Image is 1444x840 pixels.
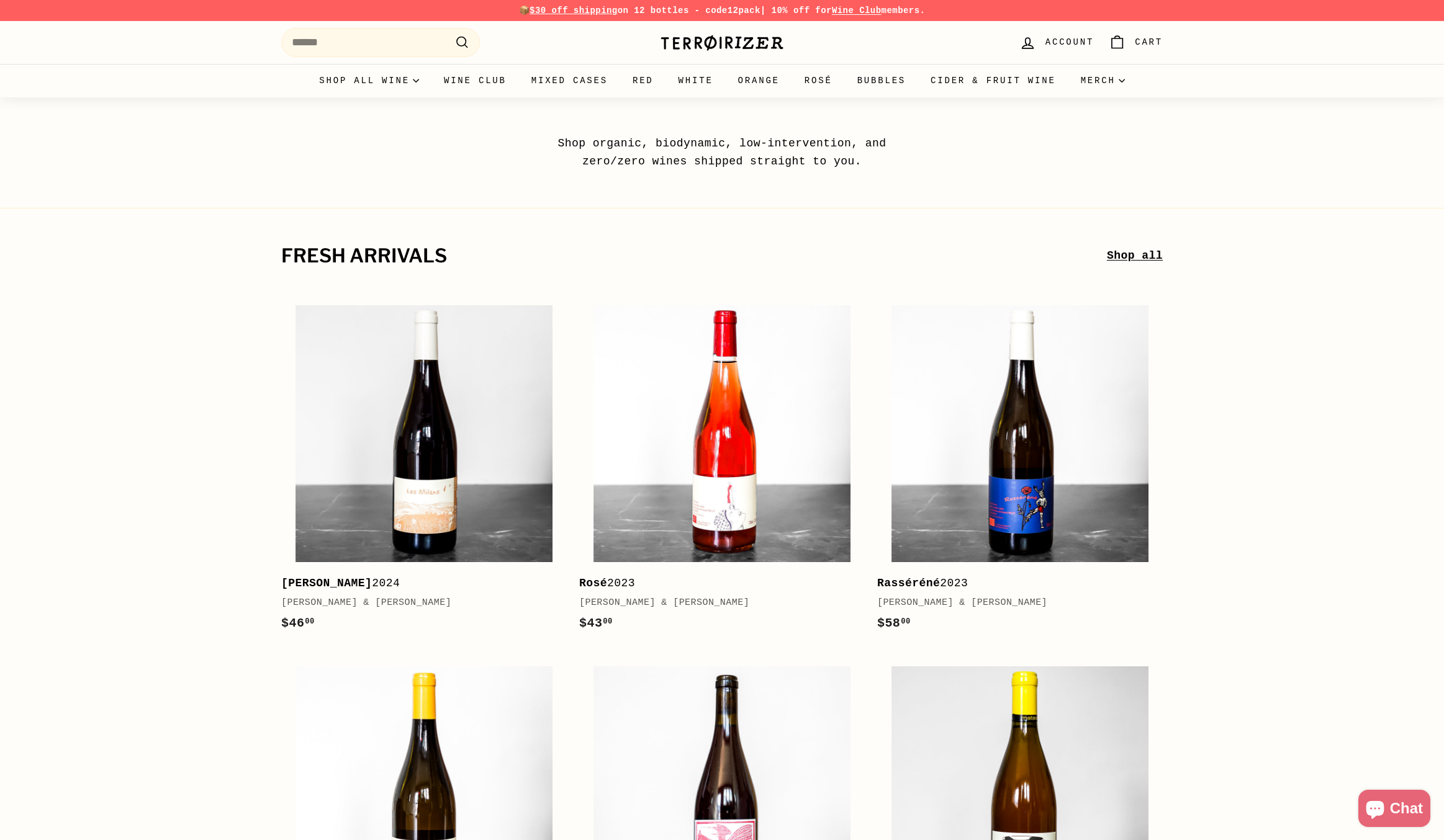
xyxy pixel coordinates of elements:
a: Mixed Cases [519,64,620,97]
a: Account [1012,24,1101,61]
a: Cider & Fruit Wine [918,64,1068,97]
a: Rosé2023[PERSON_NAME] & [PERSON_NAME] [579,291,865,646]
inbox-online-store-chat: Shopify online store chat [1355,790,1434,830]
a: Red [620,64,666,97]
p: 📦 on 12 bottles - code | 10% off for members. [281,4,1163,17]
h2: fresh arrivals [281,246,1107,267]
div: [PERSON_NAME] & [PERSON_NAME] [579,596,852,610]
div: [PERSON_NAME] & [PERSON_NAME] [281,596,554,610]
sup: 00 [901,617,910,626]
a: Rasséréné2023[PERSON_NAME] & [PERSON_NAME] [877,291,1163,646]
a: [PERSON_NAME]2024[PERSON_NAME] & [PERSON_NAME] [281,291,567,646]
a: Rosé [792,64,845,97]
b: Rosé [579,577,607,589]
strong: 12pack [728,6,760,16]
div: Primary [256,64,1188,97]
summary: Shop all wine [307,64,431,97]
summary: Merch [1068,64,1137,97]
b: Rasséréné [877,577,940,589]
a: Wine Club [832,6,882,16]
b: [PERSON_NAME] [281,577,372,589]
sup: 00 [305,617,314,626]
div: 2023 [877,574,1150,592]
p: Shop organic, biodynamic, low-intervention, and zero/zero wines shipped straight to you. [530,135,914,171]
a: Shop all [1107,247,1163,265]
a: Bubbles [845,64,918,97]
span: Account [1045,35,1094,49]
sup: 00 [603,617,612,626]
div: 2024 [281,574,554,592]
a: Orange [726,64,792,97]
span: Cart [1135,35,1163,49]
span: $30 off shipping [530,6,618,16]
span: $58 [877,616,911,630]
div: 2023 [579,574,852,592]
span: $43 [579,616,613,630]
a: Wine Club [431,64,519,97]
a: White [666,64,726,97]
a: Cart [1101,24,1170,61]
span: $46 [281,616,315,630]
div: [PERSON_NAME] & [PERSON_NAME] [877,596,1150,610]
